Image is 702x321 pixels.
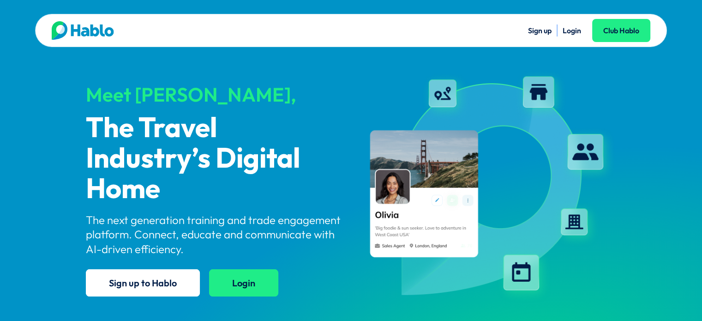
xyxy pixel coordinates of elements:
[592,19,650,42] a: Club Hablo
[563,26,581,35] a: Login
[86,213,343,256] p: The next generation training and trade engagement platform. Connect, educate and communicate with...
[52,21,114,40] img: Hablo logo main 2
[86,114,343,205] p: The Travel Industry’s Digital Home
[528,26,552,35] a: Sign up
[86,269,200,297] a: Sign up to Hablo
[359,69,617,304] img: hablo-profile-image
[86,84,343,105] div: Meet [PERSON_NAME],
[209,269,278,297] a: Login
